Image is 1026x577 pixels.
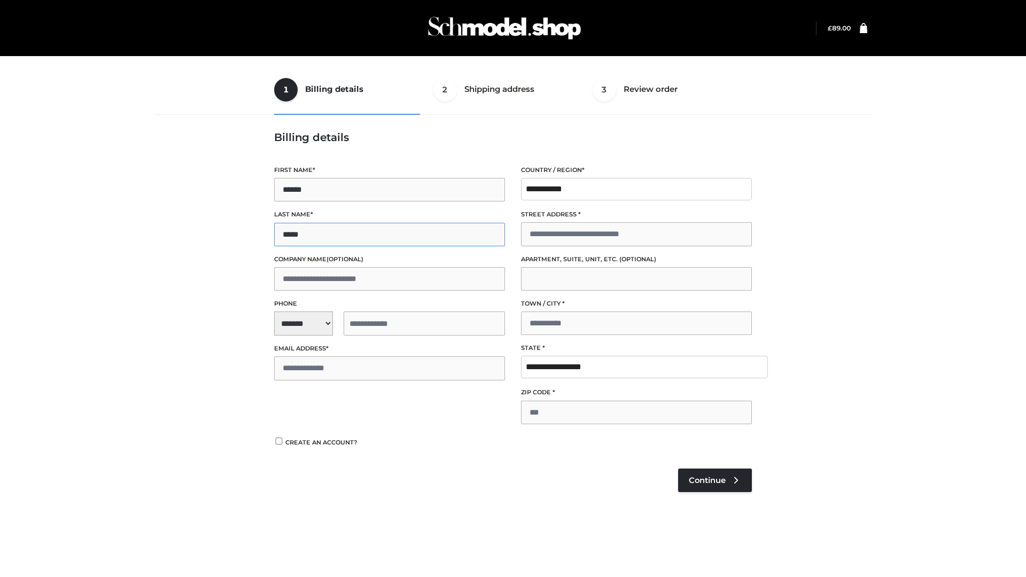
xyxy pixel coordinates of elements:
span: Create an account? [285,439,357,446]
input: Create an account? [274,438,284,445]
label: Phone [274,299,505,309]
label: Email address [274,344,505,354]
span: (optional) [327,255,363,263]
a: £89.00 [828,24,851,32]
bdi: 89.00 [828,24,851,32]
span: Continue [689,475,726,485]
label: First name [274,165,505,175]
label: Apartment, suite, unit, etc. [521,254,752,264]
label: Country / Region [521,165,752,175]
h3: Billing details [274,131,752,144]
span: £ [828,24,832,32]
span: (optional) [619,255,656,263]
label: State [521,343,752,353]
label: ZIP Code [521,387,752,397]
label: Company name [274,254,505,264]
a: Continue [678,469,752,492]
label: Street address [521,209,752,220]
label: Last name [274,209,505,220]
label: Town / City [521,299,752,309]
img: Schmodel Admin 964 [424,7,585,49]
